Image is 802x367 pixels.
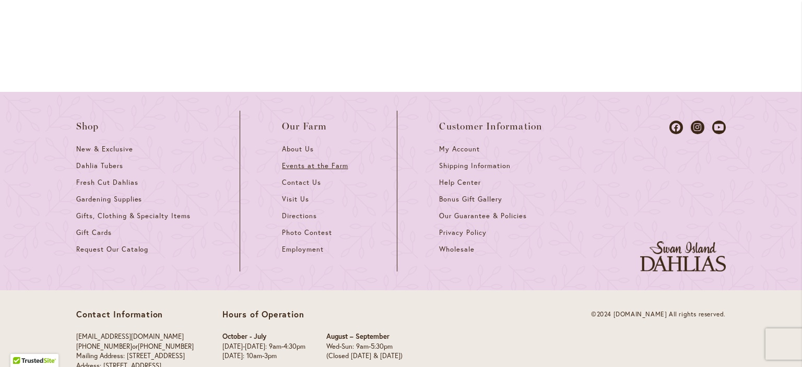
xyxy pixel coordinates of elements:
a: [PHONE_NUMBER] [138,342,194,351]
span: Bonus Gift Gallery [439,195,502,204]
span: Help Center [439,178,481,187]
span: Contact Us [282,178,321,187]
span: Customer Information [439,121,542,132]
p: (Closed [DATE] & [DATE]) [326,351,403,361]
span: New & Exclusive [76,145,133,153]
span: Gift Cards [76,228,112,237]
span: About Us [282,145,314,153]
a: Dahlias on Youtube [712,121,726,134]
span: My Account [439,145,480,153]
p: Wed-Sun: 9am-5:30pm [326,342,403,352]
span: Events at the Farm [282,161,348,170]
span: Gardening Supplies [76,195,142,204]
p: August – September [326,332,403,342]
span: Dahlia Tubers [76,161,123,170]
p: October - July [222,332,305,342]
span: Privacy Policy [439,228,487,237]
span: Shipping Information [439,161,510,170]
a: [PHONE_NUMBER] [76,342,132,351]
span: Fresh Cut Dahlias [76,178,138,187]
p: [DATE]-[DATE]: 9am-4:30pm [222,342,305,352]
span: ©2024 [DOMAIN_NAME] All rights reserved. [591,310,726,318]
p: Contact Information [76,309,194,319]
span: Directions [282,211,317,220]
p: [DATE]: 10am-3pm [222,351,305,361]
span: Gifts, Clothing & Specialty Items [76,211,191,220]
span: Shop [76,121,99,132]
a: Dahlias on Instagram [691,121,704,134]
span: Request Our Catalog [76,245,148,254]
a: [EMAIL_ADDRESS][DOMAIN_NAME] [76,332,184,341]
a: Dahlias on Facebook [669,121,683,134]
span: Visit Us [282,195,309,204]
span: Our Farm [282,121,327,132]
span: Photo Contest [282,228,332,237]
span: Wholesale [439,245,475,254]
p: Hours of Operation [222,309,403,319]
span: Employment [282,245,324,254]
iframe: Launch Accessibility Center [8,330,37,359]
span: Our Guarantee & Policies [439,211,526,220]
